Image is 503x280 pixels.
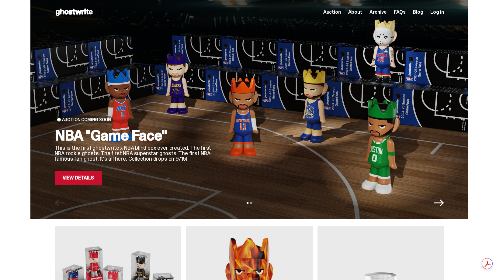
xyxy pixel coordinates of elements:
a: View Details [55,171,102,185]
a: Archive [369,10,387,15]
h2: NBA "Game Face" [55,128,213,143]
a: Auction [323,10,341,15]
span: Auction Coming Soon [62,117,111,122]
a: FAQs [394,10,406,15]
a: Log in [430,10,444,15]
a: Blog [413,10,423,15]
p: This is the first ghostwrite x NBA blind box ever created. The first NBA rookie ghosts. The first... [55,145,213,162]
button: View slide 2 [250,202,252,204]
button: Next [434,198,444,208]
a: About [348,10,362,15]
button: View slide 1 [247,202,248,204]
